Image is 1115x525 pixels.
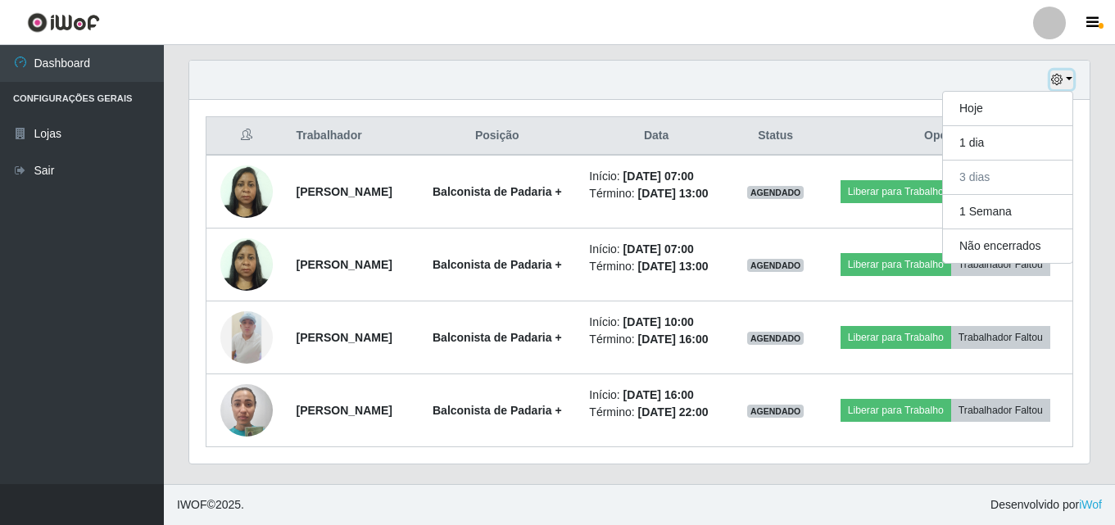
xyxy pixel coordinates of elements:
time: [DATE] 07:00 [623,170,694,183]
th: Opções [818,117,1073,156]
span: AGENDADO [747,259,805,272]
li: Término: [589,331,723,348]
button: 1 dia [943,126,1072,161]
img: CoreUI Logo [27,12,100,33]
li: Término: [589,185,723,202]
button: Hoje [943,92,1072,126]
img: 1706663967220.jpeg [220,229,273,299]
span: © 2025 . [177,496,244,514]
button: Trabalhador Faltou [951,399,1050,422]
strong: [PERSON_NAME] [297,258,392,271]
span: AGENDADO [747,186,805,199]
a: iWof [1079,498,1102,511]
button: Liberar para Trabalho [841,180,951,203]
strong: Balconista de Padaria + [433,331,562,344]
li: Início: [589,387,723,404]
li: Início: [589,314,723,331]
li: Término: [589,258,723,275]
li: Término: [589,404,723,421]
strong: Balconista de Padaria + [433,258,562,271]
button: Trabalhador Faltou [951,253,1050,276]
span: IWOF [177,498,207,511]
time: [DATE] 07:00 [623,242,694,256]
img: 1741716286881.jpeg [220,375,273,445]
li: Início: [589,241,723,258]
button: Liberar para Trabalho [841,253,951,276]
span: AGENDADO [747,405,805,418]
th: Posição [415,117,579,156]
span: Desenvolvido por [990,496,1102,514]
strong: [PERSON_NAME] [297,331,392,344]
button: Liberar para Trabalho [841,399,951,422]
img: 1706663967220.jpeg [220,156,273,226]
img: 1745614323797.jpeg [220,311,273,364]
th: Data [579,117,732,156]
strong: Balconista de Padaria + [433,185,562,198]
button: Trabalhador Faltou [951,326,1050,349]
strong: [PERSON_NAME] [297,185,392,198]
button: 3 dias [943,161,1072,195]
th: Trabalhador [287,117,415,156]
time: [DATE] 13:00 [637,187,708,200]
strong: [PERSON_NAME] [297,404,392,417]
time: [DATE] 16:00 [637,333,708,346]
span: AGENDADO [747,332,805,345]
strong: Balconista de Padaria + [433,404,562,417]
time: [DATE] 10:00 [623,315,694,328]
button: Liberar para Trabalho [841,326,951,349]
li: Início: [589,168,723,185]
button: 1 Semana [943,195,1072,229]
th: Status [733,117,818,156]
button: Não encerrados [943,229,1072,263]
time: [DATE] 16:00 [623,388,694,401]
time: [DATE] 22:00 [637,405,708,419]
time: [DATE] 13:00 [637,260,708,273]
